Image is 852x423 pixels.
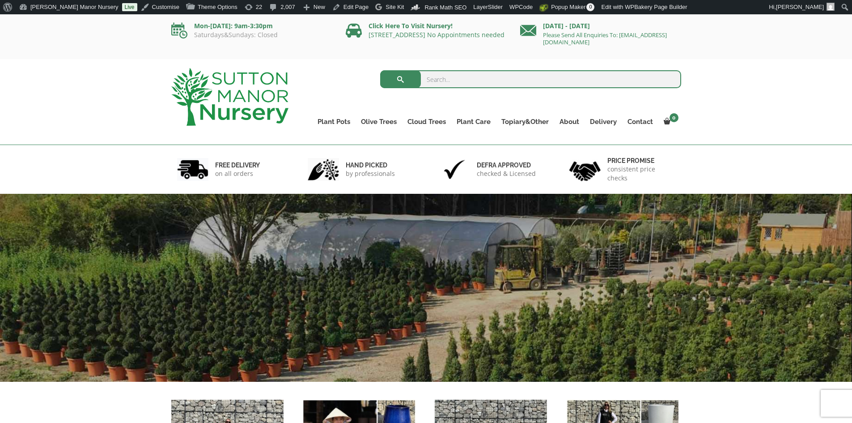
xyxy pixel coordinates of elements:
[586,3,594,11] span: 0
[356,115,402,128] a: Olive Trees
[369,21,453,30] a: Click Here To Visit Nursery!
[520,21,681,31] p: [DATE] - [DATE]
[439,158,470,181] img: 3.jpg
[386,4,404,10] span: Site Kit
[346,169,395,178] p: by professionals
[607,165,675,183] p: consistent price checks
[607,157,675,165] h6: Price promise
[569,156,601,183] img: 4.jpg
[585,115,622,128] a: Delivery
[670,113,678,122] span: 0
[380,70,681,88] input: Search...
[171,68,288,126] img: logo
[477,161,536,169] h6: Defra approved
[215,169,260,178] p: on all orders
[346,161,395,169] h6: hand picked
[402,115,451,128] a: Cloud Trees
[177,158,208,181] img: 1.jpg
[658,115,681,128] a: 0
[308,158,339,181] img: 2.jpg
[776,4,824,10] span: [PERSON_NAME]
[554,115,585,128] a: About
[122,3,137,11] a: Live
[543,31,667,46] a: Please Send All Enquiries To: [EMAIL_ADDRESS][DOMAIN_NAME]
[424,4,466,11] span: Rank Math SEO
[171,21,332,31] p: Mon-[DATE]: 9am-3:30pm
[477,169,536,178] p: checked & Licensed
[622,115,658,128] a: Contact
[171,31,332,38] p: Saturdays&Sundays: Closed
[451,115,496,128] a: Plant Care
[312,115,356,128] a: Plant Pots
[93,332,740,387] h1: FREE UK DELIVERY UK’S LEADING SUPPLIERS OF TREES & POTS
[496,115,554,128] a: Topiary&Other
[369,30,504,39] a: [STREET_ADDRESS] No Appointments needed
[215,161,260,169] h6: FREE DELIVERY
